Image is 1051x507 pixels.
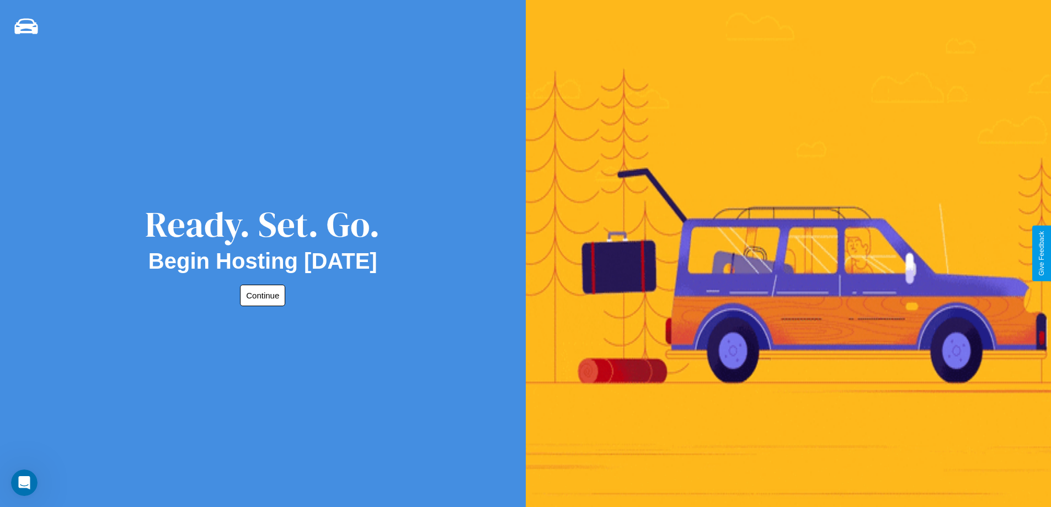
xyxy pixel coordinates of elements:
button: Continue [240,285,285,306]
div: Ready. Set. Go. [145,200,380,249]
div: Give Feedback [1038,231,1045,276]
h2: Begin Hosting [DATE] [148,249,377,274]
iframe: Intercom live chat [11,469,38,496]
